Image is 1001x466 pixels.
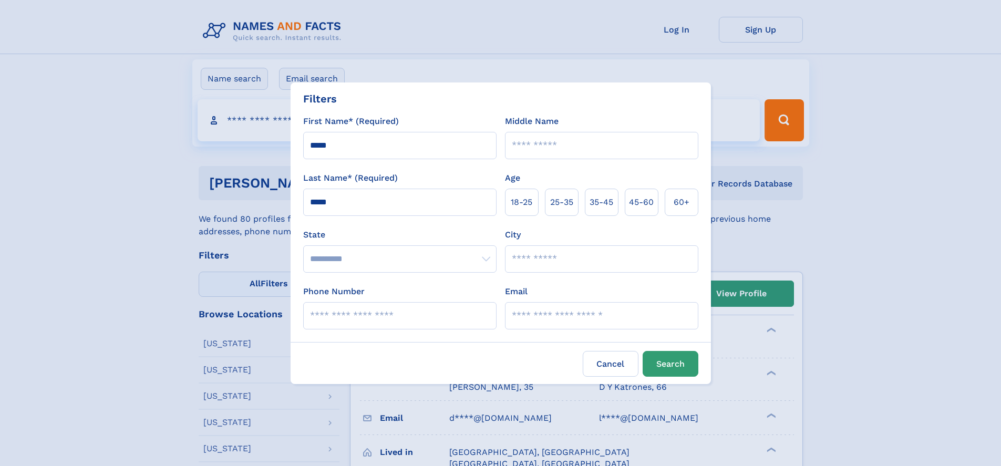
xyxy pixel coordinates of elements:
[505,172,520,184] label: Age
[550,196,573,209] span: 25‑35
[505,285,528,298] label: Email
[590,196,613,209] span: 35‑45
[629,196,654,209] span: 45‑60
[511,196,532,209] span: 18‑25
[303,115,399,128] label: First Name* (Required)
[505,115,559,128] label: Middle Name
[643,351,698,377] button: Search
[303,229,497,241] label: State
[303,172,398,184] label: Last Name* (Required)
[674,196,689,209] span: 60+
[505,229,521,241] label: City
[303,285,365,298] label: Phone Number
[583,351,638,377] label: Cancel
[303,91,337,107] div: Filters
